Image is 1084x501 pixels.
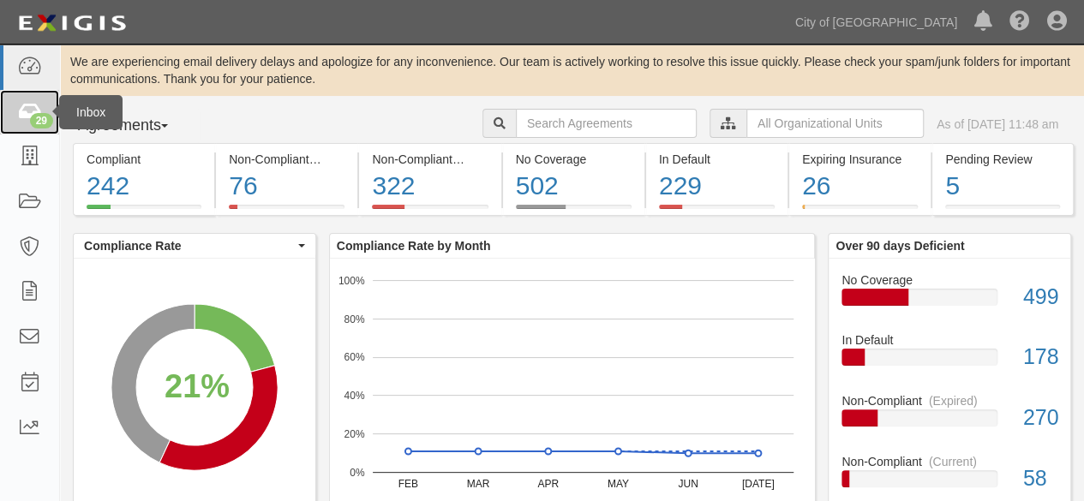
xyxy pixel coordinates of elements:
div: Compliant [87,151,201,168]
b: Compliance Rate by Month [337,239,491,253]
span: Compliance Rate [84,237,294,254]
img: logo-5460c22ac91f19d4615b14bd174203de0afe785f0fc80cf4dbbc73dc1793850b.png [13,8,131,39]
div: Non-Compliant (Expired) [372,151,488,168]
div: 26 [802,168,918,205]
a: Non-Compliant(Current)76 [216,205,357,218]
div: Non-Compliant (Current) [229,151,344,168]
a: Non-Compliant(Expired)322 [359,205,500,218]
a: Non-Compliant(Expired)270 [841,392,1057,453]
text: 80% [344,313,364,325]
div: (Expired) [459,151,508,168]
text: JUN [678,478,698,490]
a: In Default229 [646,205,788,218]
div: Non-Compliant [829,392,1070,409]
div: 499 [1010,282,1070,313]
div: Inbox [59,95,123,129]
div: We are experiencing email delivery delays and apologize for any inconvenience. Our team is active... [60,53,1084,87]
text: 100% [338,274,365,286]
button: Compliance Rate [74,234,315,258]
div: (Current) [316,151,364,168]
a: Compliant242 [73,205,214,218]
div: No Coverage [516,151,632,168]
text: MAY [608,478,629,490]
div: In Default [659,151,775,168]
button: Agreements [73,109,201,143]
a: Pending Review5 [932,205,1074,218]
div: 242 [87,168,201,205]
div: Non-Compliant [829,453,1070,470]
div: In Default [829,331,1070,349]
div: (Expired) [929,392,978,409]
text: 0% [350,466,365,478]
div: (Current) [929,453,977,470]
a: Non-Compliant(Current)58 [841,453,1057,501]
div: No Coverage [829,271,1070,289]
div: As of [DATE] 11:48 am [937,116,1058,133]
div: 322 [372,168,488,205]
a: No Coverage502 [503,205,644,218]
div: 21% [165,363,230,409]
input: All Organizational Units [746,109,924,138]
a: In Default178 [841,331,1057,392]
a: No Coverage499 [841,271,1057,332]
b: Over 90 days Deficient [835,239,964,253]
div: 270 [1010,403,1070,433]
div: 229 [659,168,775,205]
i: Help Center - Complianz [1009,12,1030,33]
div: 502 [516,168,632,205]
div: 29 [30,113,53,128]
text: 20% [344,428,364,440]
div: 58 [1010,463,1070,494]
div: Pending Review [945,151,1060,168]
text: MAR [466,478,489,490]
text: 60% [344,351,364,363]
div: 5 [945,168,1060,205]
input: Search Agreements [516,109,697,138]
a: Expiring Insurance26 [789,205,931,218]
div: 178 [1010,342,1070,373]
div: Expiring Insurance [802,151,918,168]
text: [DATE] [742,478,775,490]
text: 40% [344,390,364,402]
a: City of [GEOGRAPHIC_DATA] [787,5,966,39]
div: 76 [229,168,344,205]
text: APR [537,478,559,490]
text: FEB [398,478,417,490]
